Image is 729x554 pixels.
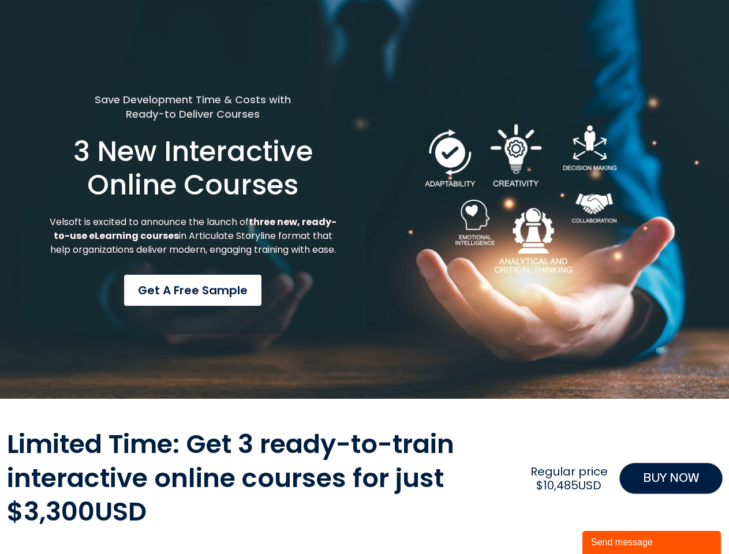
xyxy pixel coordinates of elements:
[582,529,723,554] iframe: chat widget
[54,215,337,242] strong: three new, ready-to-use eLearning courses
[619,463,723,494] a: BUY NOW
[138,282,248,299] span: Get a Free Sample
[48,92,338,121] h5: Save Development Time & Costs with Ready-to Deliver Courses
[48,215,338,257] p: Velsoft is excited to announce the launch of in Articulate Storyline format that help organizatio...
[48,135,338,201] h1: 3 New Interactive Online Courses
[7,428,519,529] h2: Limited Time: Get 3 ready-to-train interactive online courses for just $3,300USD
[643,469,699,488] span: BUY NOW
[124,274,262,306] a: Get a Free Sample
[525,465,613,492] h2: Regular price $10,485USD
